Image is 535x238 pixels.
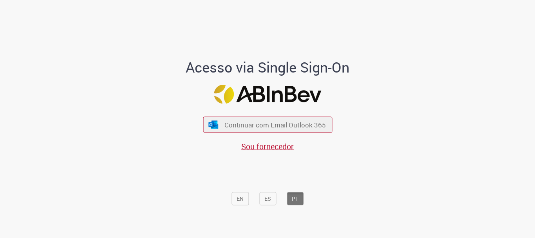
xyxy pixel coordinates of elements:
a: Sou fornecedor [241,141,294,152]
button: EN [231,192,249,205]
button: ícone Azure/Microsoft 360 Continuar com Email Outlook 365 [203,117,332,133]
button: PT [287,192,304,205]
h1: Acesso via Single Sign-On [159,60,376,75]
img: Logo ABInBev [214,85,321,104]
span: Continuar com Email Outlook 365 [224,120,326,129]
button: ES [259,192,276,205]
img: ícone Azure/Microsoft 360 [208,120,219,129]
